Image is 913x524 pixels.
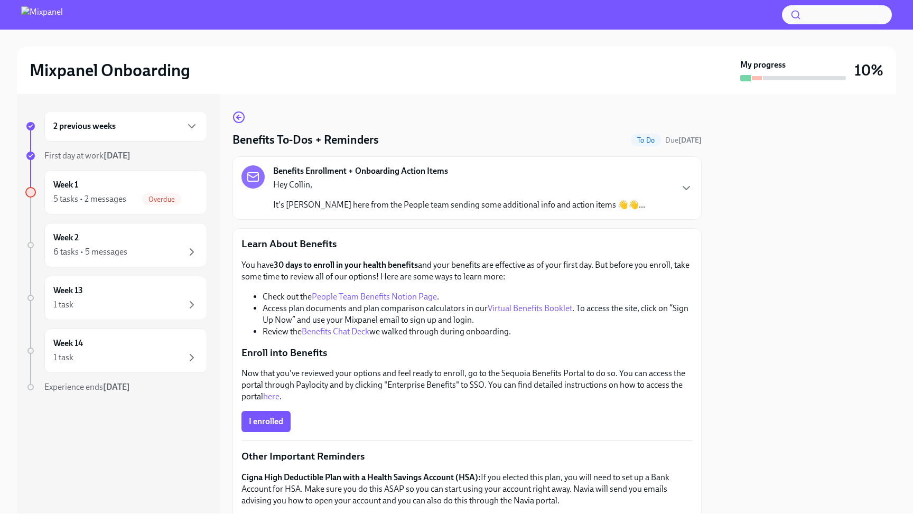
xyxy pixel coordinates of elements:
li: Check out the . [263,291,693,303]
p: Now that you've reviewed your options and feel ready to enroll, go to the Sequoia Benefits Portal... [241,368,693,403]
a: People Team Benefits Notion Page [312,292,437,302]
strong: 30 days to enroll in your health benefits [274,260,418,270]
h6: Week 13 [53,285,83,296]
p: If you elected this plan, you will need to set up a Bank Account for HSA. Make sure you do this A... [241,472,693,507]
p: Enroll into Benefits [241,346,693,360]
h6: Week 14 [53,338,83,349]
a: First day at work[DATE] [25,150,207,162]
h6: Week 2 [53,232,79,244]
strong: [DATE] [104,151,131,161]
button: I enrolled [241,411,291,432]
p: It's [PERSON_NAME] here from the People team sending some additional info and action items 👋👋... [273,199,645,211]
img: Mixpanel [21,6,63,23]
h6: Week 1 [53,179,78,191]
h2: Mixpanel Onboarding [30,60,190,81]
div: 1 task [53,352,73,363]
strong: [DATE] [678,136,702,145]
strong: Benefits Enrollment + Onboarding Action Items [273,165,448,177]
p: Hey Collin, [273,179,645,191]
a: Week 141 task [25,329,207,373]
strong: [DATE] [103,382,130,392]
li: Review the we walked through during onboarding. [263,326,693,338]
p: You have and your benefits are effective as of your first day. But before you enroll, take some t... [241,259,693,283]
h6: 2 previous weeks [53,120,116,132]
div: 5 tasks • 2 messages [53,193,126,205]
span: To Do [631,136,661,144]
strong: Cigna High Deductible Plan with a Health Savings Account (HSA): [241,472,481,482]
a: Week 26 tasks • 5 messages [25,223,207,267]
span: Due [665,136,702,145]
h4: Benefits To-Dos + Reminders [232,132,379,148]
span: Experience ends [44,382,130,392]
h3: 10% [854,61,883,80]
span: First day at work [44,151,131,161]
div: 1 task [53,299,73,311]
a: Virtual Benefits Booklet [488,303,572,313]
a: Benefits Chat Deck [302,326,369,336]
a: here [263,391,280,401]
li: Access plan documents and plan comparison calculators in our . To access the site, click on “Sign... [263,303,693,326]
span: I enrolled [249,416,283,427]
p: Learn About Benefits [241,237,693,251]
span: Overdue [142,195,181,203]
p: Other Important Reminders [241,450,693,463]
div: 2 previous weeks [44,111,207,142]
div: 6 tasks • 5 messages [53,246,127,258]
a: Week 131 task [25,276,207,320]
strong: My progress [740,59,786,71]
a: Week 15 tasks • 2 messagesOverdue [25,170,207,214]
span: October 11th, 2025 19:00 [665,135,702,145]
